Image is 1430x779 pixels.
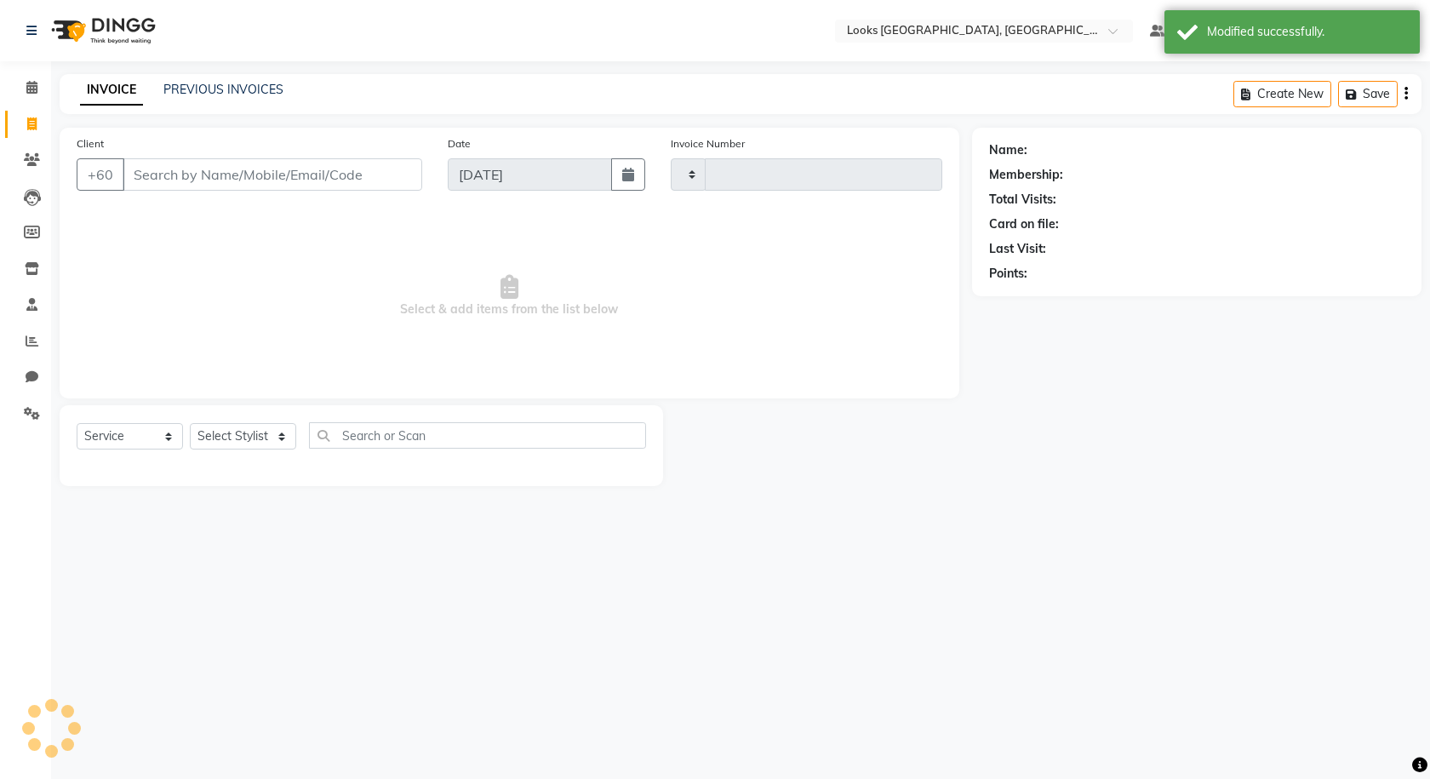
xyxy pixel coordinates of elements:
div: Last Visit: [989,240,1046,258]
input: Search or Scan [309,422,646,449]
label: Client [77,136,104,152]
span: Select & add items from the list below [77,211,942,381]
label: Date [448,136,471,152]
a: PREVIOUS INVOICES [163,82,283,97]
img: logo [43,7,160,54]
button: Create New [1233,81,1331,107]
div: Card on file: [989,215,1059,233]
button: Save [1338,81,1398,107]
div: Points: [989,265,1027,283]
div: Modified successfully. [1207,23,1407,41]
input: Search by Name/Mobile/Email/Code [123,158,422,191]
label: Invoice Number [671,136,745,152]
div: Name: [989,141,1027,159]
button: +60 [77,158,124,191]
div: Total Visits: [989,191,1056,209]
a: INVOICE [80,75,143,106]
div: Membership: [989,166,1063,184]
